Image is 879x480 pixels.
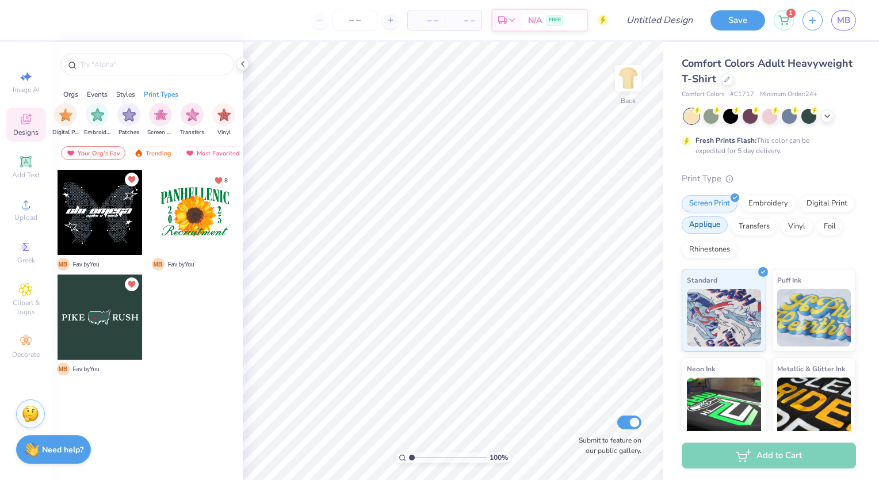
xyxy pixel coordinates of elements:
span: Embroidery [84,128,110,137]
div: Back [621,96,636,106]
span: 1 [786,9,796,18]
span: – – [452,14,475,26]
div: Print Type [682,172,856,185]
div: Digital Print [799,195,855,212]
input: Untitled Design [617,9,702,32]
span: Fav by You [168,260,194,269]
span: Upload [14,213,37,222]
span: Standard [687,274,717,286]
img: Back [617,67,640,90]
span: Transfers [180,128,204,137]
span: Fav by You [73,365,100,374]
span: Puff Ink [777,274,801,286]
img: Neon Ink [687,378,761,435]
img: Patches Image [123,108,136,121]
img: Transfers Image [186,108,199,121]
span: Decorate [12,350,40,359]
input: – – [333,10,377,31]
span: Vinyl [217,128,231,137]
span: # C1717 [730,90,754,100]
span: Image AI [13,85,40,94]
div: Transfers [731,218,777,235]
span: MB [837,14,850,27]
div: filter for Screen Print [147,103,174,137]
span: M B [152,258,165,271]
span: FREE [549,16,561,24]
label: Submit to feature on our public gallery. [572,435,641,456]
span: Patches [119,128,139,137]
span: Comfort Colors Adult Heavyweight T-Shirt [682,56,853,86]
span: Comfort Colors [682,90,724,100]
button: filter button [52,103,79,137]
img: Puff Ink [777,289,851,346]
div: filter for Patches [117,103,140,137]
span: Screen Print [147,128,174,137]
span: Greek [17,256,35,265]
div: Rhinestones [682,241,737,258]
span: M B [57,363,70,375]
div: Print Types [144,89,178,100]
div: Trending [129,146,177,160]
img: Vinyl Image [217,108,231,121]
div: Embroidery [741,195,796,212]
div: Foil [816,218,843,235]
button: filter button [84,103,110,137]
button: filter button [147,103,174,137]
div: filter for Embroidery [84,103,110,137]
img: most_fav.gif [185,149,194,157]
span: Clipart & logos [6,298,46,317]
button: filter button [117,103,140,137]
div: filter for Vinyl [212,103,235,137]
img: Digital Print Image [59,108,72,121]
div: Applique [682,216,728,234]
span: N/A [528,14,542,26]
a: MB [831,10,856,31]
img: trending.gif [134,149,143,157]
div: filter for Digital Print [52,103,79,137]
strong: Need help? [42,444,83,455]
div: Screen Print [682,195,737,212]
div: Events [87,89,108,100]
button: Unlike [125,173,139,186]
span: Digital Print [52,128,79,137]
div: Most Favorited [180,146,245,160]
span: Minimum Order: 24 + [760,90,817,100]
span: 100 % [490,452,508,463]
img: Standard [687,289,761,346]
img: Embroidery Image [91,108,104,121]
div: Vinyl [781,218,813,235]
strong: Fresh Prints Flash: [695,136,756,145]
span: M B [57,258,70,271]
input: Try "Alpha" [79,59,227,70]
img: most_fav.gif [66,149,75,157]
span: Metallic & Glitter Ink [777,363,845,375]
div: filter for Transfers [180,103,204,137]
div: Orgs [63,89,78,100]
span: 8 [224,178,228,184]
div: Your Org's Fav [61,146,125,160]
button: Save [710,10,765,31]
img: Metallic & Glitter Ink [777,378,851,435]
button: Unlike [125,277,139,291]
div: This color can be expedited for 5 day delivery. [695,135,837,156]
span: Neon Ink [687,363,715,375]
button: filter button [212,103,235,137]
button: filter button [180,103,204,137]
img: Screen Print Image [154,108,167,121]
span: Fav by You [73,260,100,269]
span: Add Text [12,170,40,180]
span: Designs [13,128,39,137]
span: – – [415,14,438,26]
button: Unlike [209,173,233,188]
div: Styles [116,89,135,100]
